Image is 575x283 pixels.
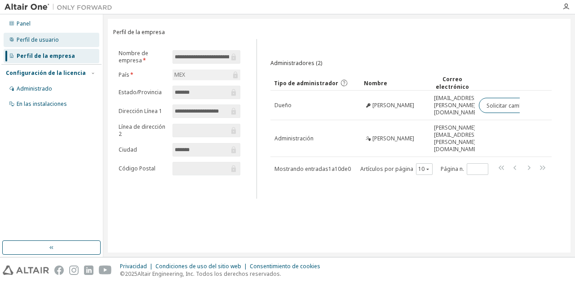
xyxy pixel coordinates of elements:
font: 10 [418,165,425,173]
img: altair_logo.svg [3,266,49,275]
font: [EMAIL_ADDRESS][PERSON_NAME][DOMAIN_NAME] [434,94,479,116]
font: Dirección Línea 1 [119,107,162,115]
img: instagram.svg [69,266,79,275]
font: Página n. [441,165,464,173]
font: MEX [174,71,185,78]
font: Perfil de usuario [17,36,59,44]
font: Nombre de empresa [119,49,148,64]
font: [PERSON_NAME] [372,101,414,109]
font: Solicitar cambio de propietario [487,101,567,109]
img: linkedin.svg [84,266,93,275]
div: MEX [172,70,240,80]
font: Tipo de administrador [274,79,338,87]
font: 2025 [125,270,137,278]
font: Administrado [17,85,52,92]
font: 0 [348,165,351,173]
font: [PERSON_NAME] [372,135,414,142]
font: Nombre [364,79,387,87]
font: Ciudad [119,146,137,153]
font: [PERSON_NAME][EMAIL_ADDRESS][PERSON_NAME][DOMAIN_NAME] [434,124,479,153]
font: Altair Engineering, Inc. Todos los derechos reservados. [137,270,281,278]
button: Solicitar cambio de propietario [479,98,575,113]
font: Perfil de la empresa [113,28,165,36]
font: Estado/Provincia [119,88,162,96]
font: Administradores (2) [270,59,322,67]
font: Correo electrónico [436,75,469,91]
img: youtube.svg [99,266,112,275]
font: Consentimiento de cookies [250,262,320,270]
font: de [341,165,348,173]
font: Perfil de la empresa [17,52,75,60]
font: Código Postal [119,165,155,172]
font: 10 [335,165,341,173]
font: Dueño [274,101,292,109]
font: Línea de dirección 2 [119,123,165,138]
font: 1 [328,165,332,173]
font: a [332,165,335,173]
font: Panel [17,20,31,27]
font: Administración [274,135,314,142]
font: Privacidad [120,262,147,270]
font: En las instalaciones [17,100,67,108]
font: Condiciones de uso del sitio web [155,262,241,270]
font: © [120,270,125,278]
img: Altair Uno [4,3,117,12]
font: Artículos por página [360,165,413,173]
font: Mostrando entradas [274,165,328,173]
img: facebook.svg [54,266,64,275]
font: Configuración de la licencia [6,69,86,77]
font: País [119,71,129,78]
